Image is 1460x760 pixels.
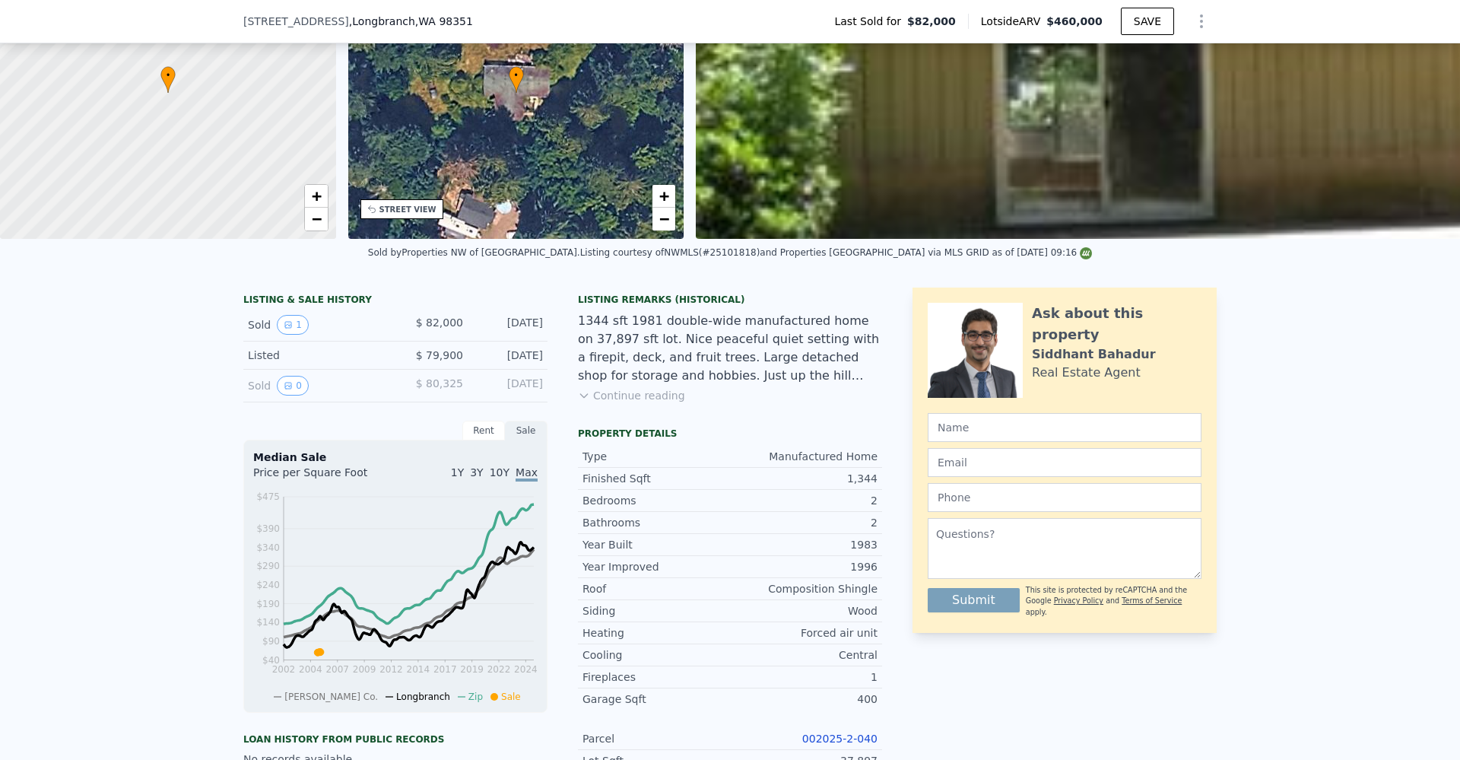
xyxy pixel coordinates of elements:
[299,664,322,675] tspan: 2004
[1032,364,1141,382] div: Real Estate Agent
[582,471,730,486] div: Finished Sqft
[256,491,280,502] tspan: $475
[462,421,505,440] div: Rent
[730,471,878,486] div: 1,344
[659,209,669,228] span: −
[468,692,483,702] span: Zip
[907,14,956,29] span: $82,000
[652,185,675,208] a: Zoom in
[349,14,473,29] span: , Longbranch
[415,15,473,27] span: , WA 98351
[490,466,509,479] span: 10Y
[325,664,349,675] tspan: 2007
[509,68,524,82] span: •
[256,542,280,553] tspan: $340
[433,664,457,675] tspan: 2017
[379,664,403,675] tspan: 2012
[475,348,543,363] div: [DATE]
[582,581,730,596] div: Roof
[487,664,511,675] tspan: 2022
[248,315,383,335] div: Sold
[1186,6,1217,37] button: Show Options
[981,14,1046,29] span: Lotside ARV
[353,664,376,675] tspan: 2009
[451,466,464,479] span: 1Y
[730,669,878,685] div: 1
[1080,247,1092,259] img: NWMLS Logo
[460,664,484,675] tspan: 2019
[1046,15,1103,27] span: $460,000
[730,493,878,508] div: 2
[256,561,280,571] tspan: $290
[730,647,878,663] div: Central
[582,515,730,530] div: Bathrooms
[578,428,882,440] div: Property details
[730,581,878,596] div: Composition Shingle
[730,625,878,641] div: Forced air unit
[277,315,309,335] button: View historical data
[416,316,463,329] span: $ 82,000
[248,376,383,396] div: Sold
[928,448,1201,477] input: Email
[368,247,580,258] div: Sold by Properties NW of [GEOGRAPHIC_DATA] .
[416,377,463,390] span: $ 80,325
[256,523,280,534] tspan: $390
[243,14,349,29] span: [STREET_ADDRESS]
[578,312,882,385] div: 1344 sft 1981 double-wide manufactured home on 37,897 sft lot. Nice peaceful quiet setting with a...
[730,449,878,464] div: Manufactured Home
[256,580,280,590] tspan: $240
[730,692,878,707] div: 400
[243,733,547,746] div: Loan history from public records
[475,315,543,335] div: [DATE]
[509,66,524,93] div: •
[730,559,878,574] div: 1996
[256,599,280,609] tspan: $190
[475,376,543,396] div: [DATE]
[582,669,730,685] div: Fireplaces
[582,692,730,707] div: Garage Sqft
[262,655,280,666] tspan: $40
[1054,596,1103,605] a: Privacy Policy
[1032,303,1201,345] div: Ask about this property
[730,515,878,530] div: 2
[928,483,1201,512] input: Phone
[243,294,547,309] div: LISTING & SALE HISTORY
[1121,8,1174,35] button: SAVE
[272,664,296,675] tspan: 2002
[305,208,328,231] a: Zoom out
[582,625,730,641] div: Heating
[578,388,685,403] button: Continue reading
[582,559,730,574] div: Year Improved
[1032,345,1156,364] div: Siddhant Bahadur
[928,413,1201,442] input: Name
[652,208,675,231] a: Zoom out
[1122,596,1182,605] a: Terms of Service
[659,186,669,205] span: +
[396,692,450,702] span: Longbranch
[253,450,538,465] div: Median Sale
[928,588,1020,612] button: Submit
[407,664,430,675] tspan: 2014
[582,537,730,552] div: Year Built
[256,617,280,628] tspan: $140
[160,68,176,82] span: •
[277,376,309,396] button: View historical data
[582,603,730,618] div: Siding
[416,349,463,361] span: $ 79,900
[160,66,176,93] div: •
[582,647,730,663] div: Cooling
[834,14,907,29] span: Last Sold for
[578,294,882,306] div: Listing Remarks (Historical)
[262,636,280,647] tspan: $90
[501,692,521,702] span: Sale
[582,731,730,746] div: Parcel
[311,209,321,228] span: −
[730,537,878,552] div: 1983
[582,493,730,508] div: Bedrooms
[516,466,538,482] span: Max
[248,348,383,363] div: Listed
[284,692,378,702] span: [PERSON_NAME] Co.
[514,664,538,675] tspan: 2024
[305,185,328,208] a: Zoom in
[253,465,395,489] div: Price per Square Foot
